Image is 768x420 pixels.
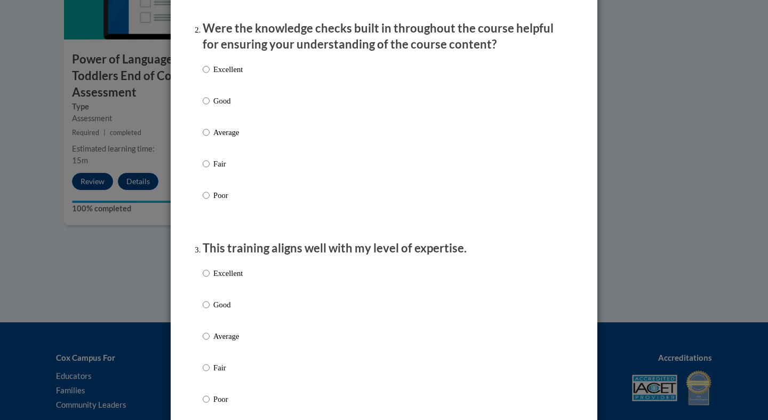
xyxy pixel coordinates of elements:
input: Poor [203,189,210,201]
p: Excellent [213,267,243,279]
p: This training aligns well with my level of expertise. [203,240,565,257]
p: Excellent [213,64,243,75]
input: Fair [203,362,210,374]
p: Average [213,126,243,138]
input: Fair [203,158,210,170]
input: Excellent [203,64,210,75]
p: Good [213,95,243,107]
input: Poor [203,393,210,405]
p: Poor [213,189,243,201]
p: Were the knowledge checks built in throughout the course helpful for ensuring your understanding ... [203,20,565,53]
p: Good [213,299,243,311]
input: Average [203,126,210,138]
input: Good [203,95,210,107]
p: Poor [213,393,243,405]
input: Good [203,299,210,311]
p: Fair [213,158,243,170]
input: Excellent [203,267,210,279]
p: Average [213,330,243,342]
p: Fair [213,362,243,374]
input: Average [203,330,210,342]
